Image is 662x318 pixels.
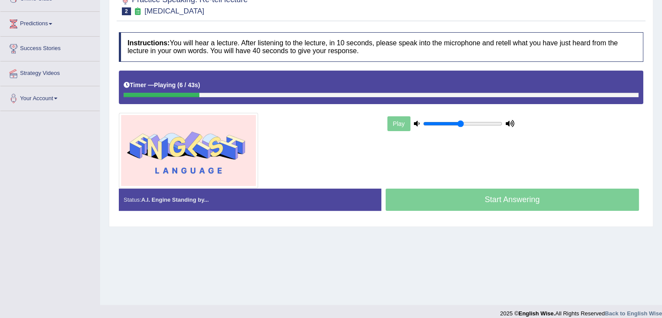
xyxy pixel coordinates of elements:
[133,7,142,16] small: Exam occurring question
[0,37,100,58] a: Success Stories
[518,310,555,317] strong: English Wise.
[144,7,204,15] small: [MEDICAL_DATA]
[198,81,200,88] b: )
[119,32,643,61] h4: You will hear a lecture. After listening to the lecture, in 10 seconds, please speak into the mic...
[141,196,208,203] strong: A.I. Engine Standing by...
[119,189,381,211] div: Status:
[122,7,131,15] span: 2
[0,61,100,83] a: Strategy Videos
[154,81,176,88] b: Playing
[500,305,662,318] div: 2025 © All Rights Reserved
[177,81,179,88] b: (
[605,310,662,317] a: Back to English Wise
[0,86,100,108] a: Your Account
[128,39,170,47] b: Instructions:
[179,81,198,88] b: 6 / 43s
[124,82,200,88] h5: Timer —
[0,12,100,34] a: Predictions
